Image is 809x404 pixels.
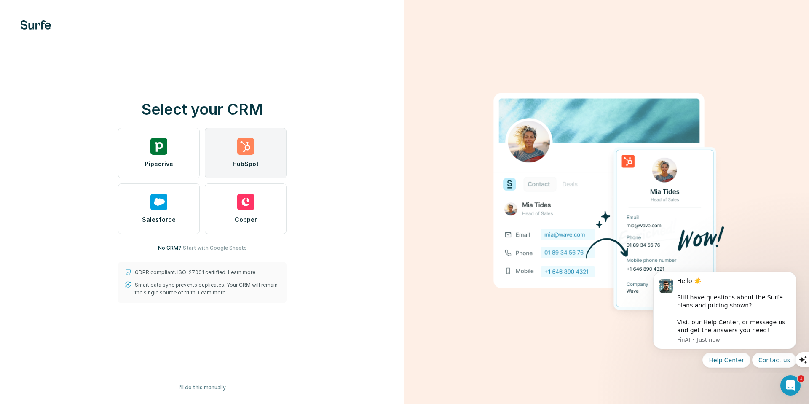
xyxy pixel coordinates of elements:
[135,281,280,296] p: Smart data sync prevents duplicates. Your CRM will remain the single source of truth.
[142,215,176,224] span: Salesforce
[489,80,725,324] img: HUBSPOT image
[135,269,255,276] p: GDPR compliant. ISO-27001 certified.
[179,384,226,391] span: I’ll do this manually
[20,20,51,30] img: Surfe's logo
[183,244,247,252] button: Start with Google Sheets
[173,381,232,394] button: I’ll do this manually
[640,264,809,373] iframe: Intercom notifications message
[237,194,254,210] img: copper's logo
[198,289,225,296] a: Learn more
[228,269,255,275] a: Learn more
[235,215,257,224] span: Copper
[145,160,173,168] span: Pipedrive
[150,194,167,210] img: salesforce's logo
[780,375,801,396] iframe: Intercom live chat
[150,138,167,155] img: pipedrive's logo
[237,138,254,155] img: hubspot's logo
[233,160,259,168] span: HubSpot
[118,101,287,118] h1: Select your CRM
[158,244,181,252] p: No CRM?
